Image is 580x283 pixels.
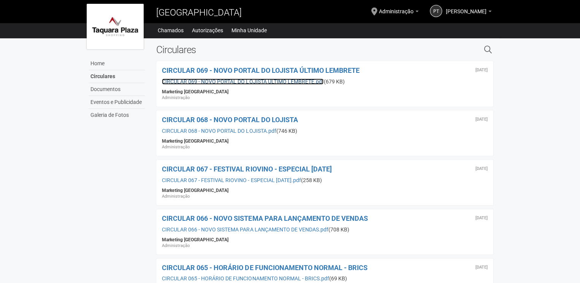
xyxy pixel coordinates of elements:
[89,83,145,96] a: Documentos
[162,138,488,144] div: Marketing [GEOGRAPHIC_DATA]
[162,79,323,85] a: CIRCULAR 069 - NOVO PORTAL DO LOJISTA ÚLTIMO LEMBRETE.pdf
[89,57,145,70] a: Home
[162,226,328,233] a: CIRCULAR 066 - NOVO SISTEMA PARA LANÇAMENTO DE VENDAS.pdf
[430,5,442,17] a: PT
[475,167,488,171] div: Terça-feira, 22 de julho de 2025 às 20:02
[379,1,414,14] span: Administração
[162,128,276,134] a: CIRCULAR 068 - NOVO PORTAL DO LOJISTA.pdf
[162,226,488,233] div: (708 KB)
[162,116,298,124] a: CIRCULAR 068 - NOVO PORTAL DO LOJISTA
[162,165,331,173] a: CIRCULAR 067 - FESTIVAL RIOVINO - ESPECIAL [DATE]
[231,25,267,36] a: Minha Unidade
[475,265,488,270] div: Quarta-feira, 2 de julho de 2025 às 21:27
[162,78,488,85] div: (679 KB)
[162,243,488,249] div: Administração
[156,44,406,55] h2: Circulares
[162,237,488,243] div: Marketing [GEOGRAPHIC_DATA]
[89,70,145,83] a: Circulares
[162,177,301,183] a: CIRCULAR 067 - FESTIVAL RIOVINO - ESPECIAL [DATE].pdf
[162,177,488,184] div: (258 KB)
[446,1,487,14] span: Pablo Turl Iamim
[89,109,145,121] a: Galeria de Fotos
[162,66,359,74] a: CIRCULAR 069 - NOVO PORTAL DO LOJISTA ÚLTIMO LEMBRETE
[475,68,488,72] div: Sexta-feira, 22 de agosto de 2025 às 21:46
[192,25,223,36] a: Autorizações
[475,216,488,220] div: Segunda-feira, 14 de julho de 2025 às 20:27
[379,9,418,16] a: Administração
[162,127,488,134] div: (746 KB)
[87,4,144,49] img: logo.jpg
[162,89,488,95] div: Marketing [GEOGRAPHIC_DATA]
[446,9,491,16] a: [PERSON_NAME]
[158,25,184,36] a: Chamados
[475,117,488,122] div: Quinta-feira, 14 de agosto de 2025 às 15:00
[162,264,367,272] a: CIRCULAR 065 - HORÁRIO DE FUNCIONAMENTO NORMAL - BRICS
[156,7,242,18] span: [GEOGRAPHIC_DATA]
[162,95,488,101] div: Administração
[162,275,488,282] div: (69 KB)
[162,193,488,200] div: Administração
[162,275,329,281] a: CIRCULAR 065 - HORÁRIO DE FUNCIONAMENTO NORMAL - BRICS.pdf
[162,214,368,222] a: CIRCULAR 066 - NOVO SISTEMA PARA LANÇAMENTO DE VENDAS
[162,144,488,150] div: Administração
[162,187,488,193] div: Marketing [GEOGRAPHIC_DATA]
[89,96,145,109] a: Eventos e Publicidade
